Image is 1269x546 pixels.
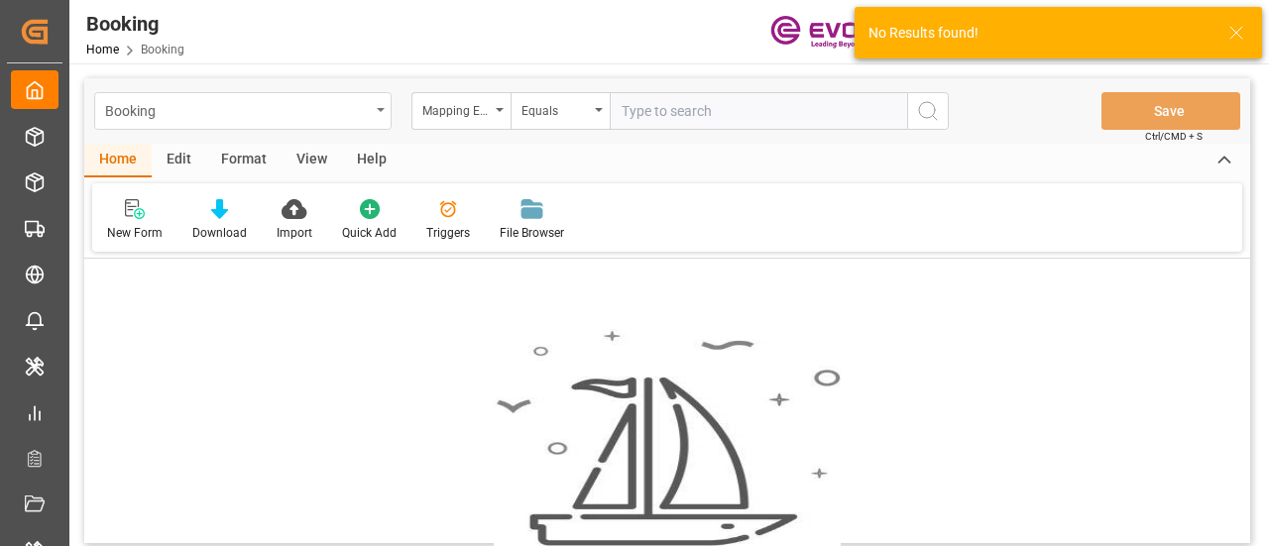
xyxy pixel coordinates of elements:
[342,224,397,242] div: Quick Add
[152,144,206,177] div: Edit
[907,92,949,130] button: search button
[206,144,282,177] div: Format
[277,224,312,242] div: Import
[282,144,342,177] div: View
[105,97,370,122] div: Booking
[192,224,247,242] div: Download
[107,224,163,242] div: New Form
[94,92,392,130] button: open menu
[868,23,1210,44] div: No Results found!
[411,92,511,130] button: open menu
[1145,129,1203,144] span: Ctrl/CMD + S
[770,15,899,50] img: Evonik-brand-mark-Deep-Purple-RGB.jpeg_1700498283.jpeg
[500,224,564,242] div: File Browser
[84,144,152,177] div: Home
[86,43,119,56] a: Home
[426,224,470,242] div: Triggers
[511,92,610,130] button: open menu
[610,92,907,130] input: Type to search
[342,144,402,177] div: Help
[422,97,490,120] div: Mapping Error
[521,97,589,120] div: Equals
[86,9,184,39] div: Booking
[1101,92,1240,130] button: Save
